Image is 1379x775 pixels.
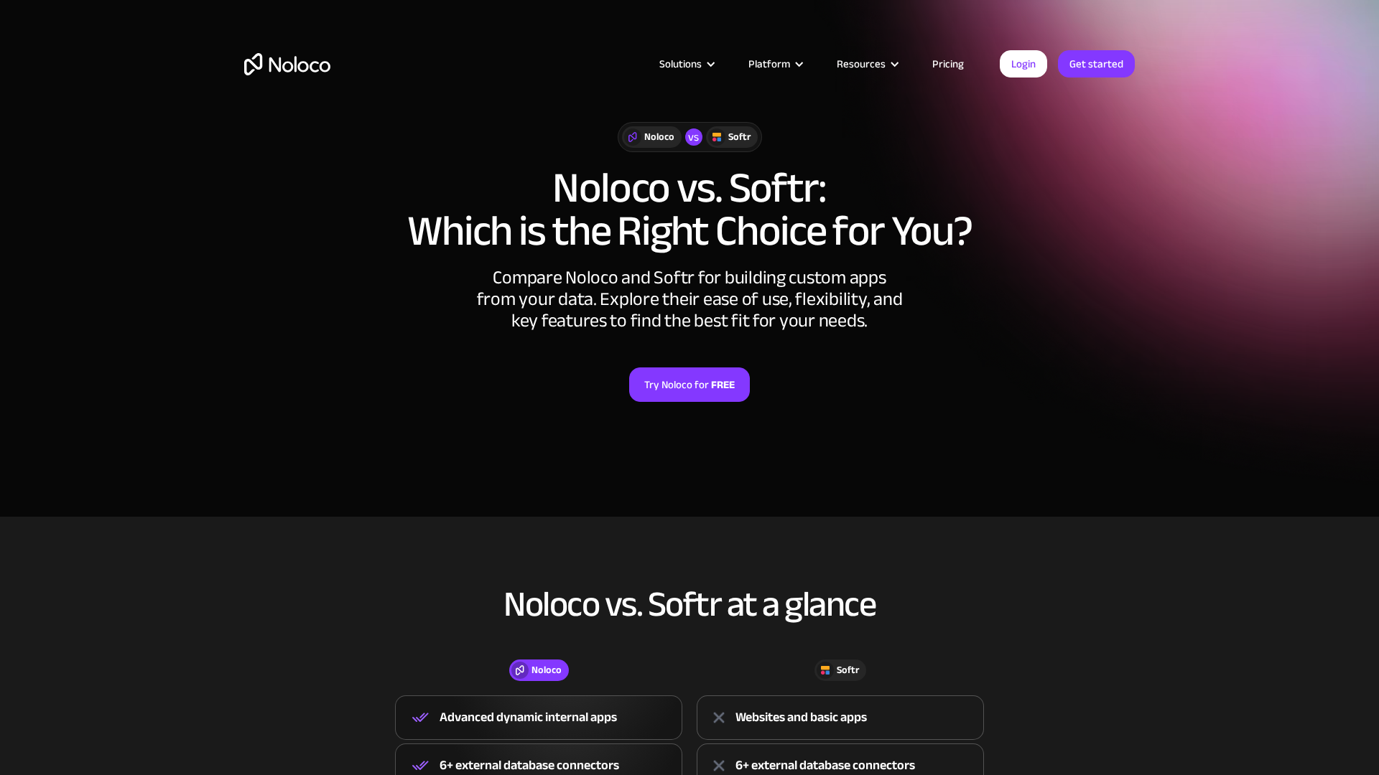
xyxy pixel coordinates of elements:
a: Pricing [914,55,982,73]
a: Try Noloco forFREE [629,367,750,402]
div: Platform [748,55,790,73]
div: Softr [837,662,859,678]
div: Platform [730,55,819,73]
a: Login [1000,50,1047,77]
a: Get started [1058,50,1135,77]
div: Websites and basic apps [735,707,867,728]
a: home [244,53,330,75]
div: Solutions [641,55,730,73]
div: Resources [837,55,886,73]
h1: Noloco vs. Softr: Which is the Right Choice for You? [244,166,1135,253]
div: Solutions [659,55,702,73]
div: vs [685,128,702,146]
div: Advanced dynamic internal apps [440,707,617,728]
strong: FREE [711,375,735,394]
div: Noloco [644,129,674,145]
div: Resources [819,55,914,73]
div: Compare Noloco and Softr for building custom apps from your data. Explore their ease of use, flex... [474,267,905,332]
div: Softr [728,129,751,145]
h2: Noloco vs. Softr at a glance [244,585,1135,624]
div: Noloco [531,662,562,678]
